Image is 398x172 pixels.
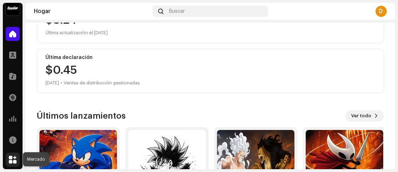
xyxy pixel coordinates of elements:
[45,30,108,35] font: Última actualización el [DATE]
[34,8,50,14] font: Hogar
[61,81,62,85] font: •
[169,9,185,14] font: Buscar
[379,8,383,14] font: D
[64,81,140,85] font: Ventas de distribución gestionadas
[346,110,384,121] button: Ver todo
[45,81,59,85] font: [DATE]
[6,1,20,16] img: 10370c6a-d0e2-4592-b8a2-38f444b0ca44
[45,55,93,60] font: Última declaración
[37,112,126,120] font: Últimos lanzamientos
[351,113,371,118] font: Ver todo
[37,49,384,93] re-o-card-value: Última declaración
